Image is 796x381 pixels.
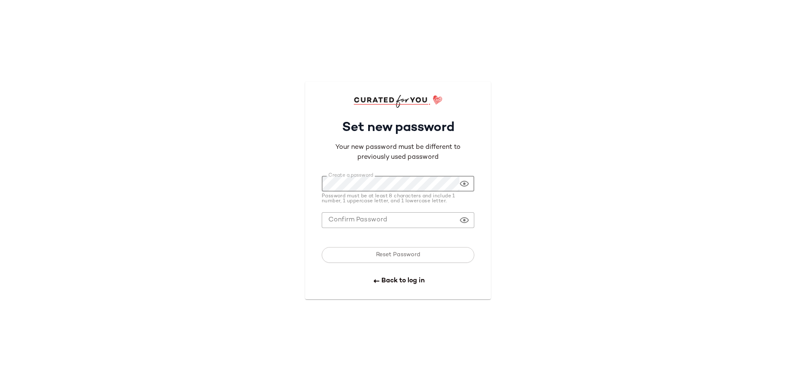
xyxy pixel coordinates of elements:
[322,247,474,263] button: Reset Password
[322,194,474,204] div: Password must be at least 8 characters and include 1 number, 1 uppercase letter, and 1 lowercase ...
[322,108,474,143] h1: Set new password
[322,143,474,163] p: Your new password must be different to previously used password
[376,252,420,258] span: Reset Password
[322,276,474,286] a: Back to log in
[354,95,443,107] img: cfy_login_logo.DGdB1djN.svg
